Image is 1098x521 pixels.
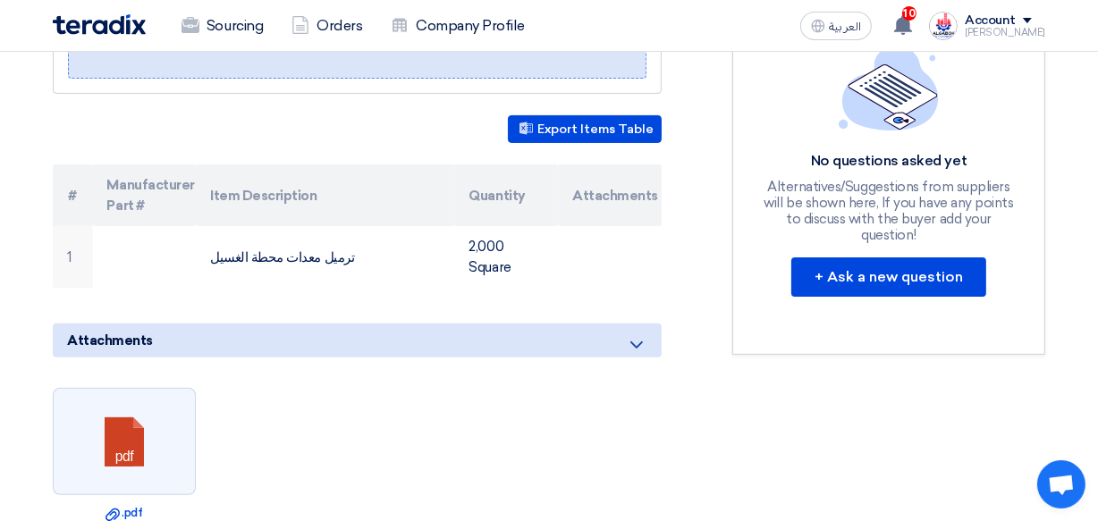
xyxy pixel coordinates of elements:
[53,226,93,288] td: 1
[93,164,197,226] th: Manufacturer Part #
[965,13,1016,29] div: Account
[376,6,539,46] a: Company Profile
[791,257,986,297] button: + Ask a new question
[277,6,376,46] a: Orders
[558,164,662,226] th: Attachments
[196,164,454,226] th: Item Description
[758,179,1019,243] div: Alternatives/Suggestions from suppliers will be shown here, If you have any points to discuss wit...
[455,226,559,288] td: 2,000 Square
[455,164,559,226] th: Quantity
[53,164,93,226] th: #
[1037,460,1085,508] div: Open chat
[829,21,861,33] span: العربية
[839,46,939,130] img: empty_state_list.svg
[800,12,872,40] button: العربية
[53,14,146,35] img: Teradix logo
[196,226,454,288] td: ترميل معدات محطة الغسيل
[167,6,277,46] a: Sourcing
[758,152,1019,171] div: No questions asked yet
[902,6,916,21] span: 10
[929,12,958,40] img: logo_1716797939112.PNG
[965,28,1045,38] div: [PERSON_NAME]
[508,115,662,143] button: Export Items Table
[67,331,153,350] span: Attachments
